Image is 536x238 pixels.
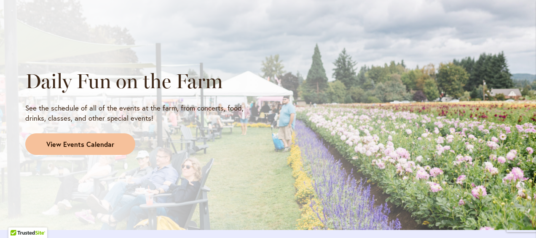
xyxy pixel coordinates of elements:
[46,140,114,149] span: View Events Calendar
[25,103,260,123] p: See the schedule of all of the events at the farm, from concerts, food, drinks, classes, and othe...
[25,69,260,93] h2: Daily Fun on the Farm
[25,133,135,155] a: View Events Calendar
